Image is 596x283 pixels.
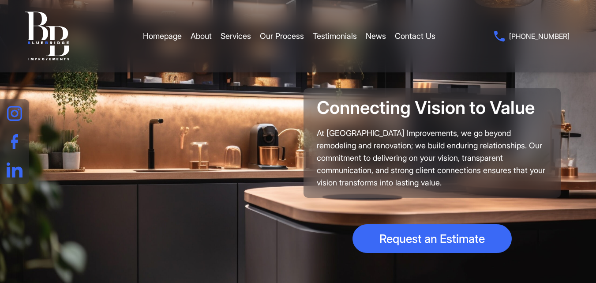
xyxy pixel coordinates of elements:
[366,23,386,49] a: News
[317,127,548,189] div: At [GEOGRAPHIC_DATA] Improvements, we go beyond remodeling and renovation; we build enduring rela...
[221,23,251,49] a: Services
[509,30,570,42] span: [PHONE_NUMBER]
[317,97,548,118] h1: Connecting Vision to Value
[260,23,304,49] a: Our Process
[352,224,512,253] a: Request an Estimate
[143,23,182,49] a: Homepage
[494,30,570,42] a: [PHONE_NUMBER]
[313,23,357,49] a: Testimonials
[395,23,435,49] a: Contact Us
[191,23,212,49] a: About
